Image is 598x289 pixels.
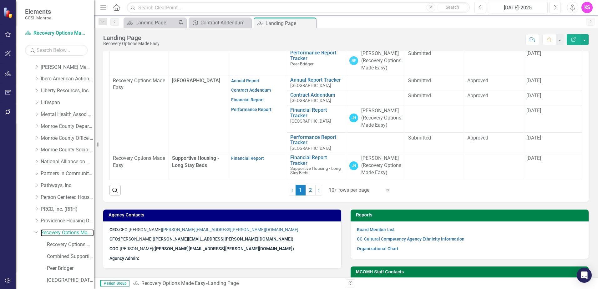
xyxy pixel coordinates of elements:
input: Search Below... [25,45,88,56]
a: Financial Report Tracker [290,155,343,166]
div: Open Intercom Messenger [577,268,592,283]
a: Combined Supportive Housing [47,253,94,260]
td: Double-Click to Edit [523,90,582,105]
td: Double-Click to Edit [464,132,523,153]
span: [DATE] [526,135,541,141]
a: Partners in Community Development [41,170,94,177]
h3: MCOMH Staff Contacts [356,270,585,274]
div: Landing Page [266,19,315,27]
div: Landing Page [103,34,160,41]
td: Double-Click to Edit [346,153,405,180]
a: Pathways, Inc. [41,182,94,189]
span: [DATE] [526,78,541,84]
td: Double-Click to Edit Right Click for Context Menu [287,132,346,153]
a: Ibero-American Action League, Inc. [41,75,94,83]
a: [GEOGRAPHIC_DATA] [47,277,94,284]
td: Double-Click to Edit Right Click for Context Menu [287,90,346,105]
strong: ([PERSON_NAME][EMAIL_ADDRESS][PERSON_NAME][DOMAIN_NAME]) [153,236,293,241]
td: Double-Click to Edit [110,153,169,180]
td: Double-Click to Edit [523,75,582,90]
a: Monroe County Office of Mental Health [41,135,94,142]
div: [PERSON_NAME] (Recovery Options Made Easy) [361,155,402,176]
p: Recovery Options Made Easy [113,77,165,92]
div: Recovery Options Made Easy [103,41,160,46]
a: [PERSON_NAME][EMAIL_ADDRESS][PERSON_NAME][DOMAIN_NAME] [162,227,298,232]
small: CCSI: Monroe [25,15,51,20]
a: Annual Report Tracker [290,77,343,83]
td: Double-Click to Edit [346,75,405,90]
span: Elements [25,8,51,15]
div: JH [349,114,358,122]
span: [DATE] [526,155,541,161]
a: National Alliance on Mental Illness [41,158,94,165]
span: [GEOGRAPHIC_DATA] [290,98,331,103]
div: Contract Addendum [200,19,250,27]
td: Double-Click to Edit [464,48,523,75]
span: [GEOGRAPHIC_DATA] [290,83,331,88]
span: › [318,187,320,193]
td: Double-Click to Edit [228,75,287,153]
td: Double-Click to Edit [346,48,405,75]
a: Financial Report [231,97,264,102]
td: Double-Click to Edit [405,132,464,153]
td: Double-Click to Edit [523,153,582,180]
button: KS [581,2,593,13]
span: [GEOGRAPHIC_DATA] [172,78,220,84]
span: [PERSON_NAME] [119,236,153,241]
a: Peer Bridger [47,265,94,272]
a: Providence Housing Development Corporation [41,217,94,225]
a: PRCD, Inc. (RRH) [41,206,94,213]
span: Assign Group [100,280,129,286]
span: Submitted [408,78,431,84]
a: 2 [306,185,316,195]
td: Double-Click to Edit [464,105,523,133]
td: Double-Click to Edit [464,90,523,105]
span: [PERSON_NAME] [120,246,294,251]
strong: CEO: [109,227,119,232]
td: Double-Click to Edit Right Click for Context Menu [287,105,346,133]
div: Landing Page [135,19,177,27]
a: Board Member List [357,227,395,232]
td: Double-Click to Edit [464,75,523,90]
span: [GEOGRAPHIC_DATA] [290,119,331,124]
a: Mental Health Association [41,111,94,118]
p: Recovery Options Made Easy [113,155,165,169]
span: Submitted [408,93,431,99]
a: Organizational Chart [357,246,398,251]
strong: COO: [109,246,120,251]
span: Submitted [408,135,431,141]
a: Person Centered Housing Options, Inc. [41,194,94,201]
h3: Agency Contacts [109,213,338,217]
div: JH [349,161,358,170]
td: Double-Click to Edit [405,75,464,90]
td: Double-Click to Edit [523,132,582,153]
span: Submitted [408,50,431,56]
a: Performance Report [231,107,271,112]
td: Double-Click to Edit [405,48,464,75]
span: Supportive Housing - Long Stay Beds [172,155,219,168]
div: [PERSON_NAME] (Recovery Options Made Easy) [361,50,402,72]
a: Financial Report [231,156,264,161]
a: Performance Report Tracker [290,50,343,61]
span: Supportive Housing - Long Stay Beds [290,166,341,175]
strong: Agency Admin: [109,256,139,261]
a: Monroe County Department of Social Services [41,123,94,130]
span: ‹ [291,187,293,193]
a: Contract Addendum [231,88,271,93]
td: Double-Click to Edit [228,153,287,180]
a: [PERSON_NAME] Memorial Institute, Inc. [41,64,94,71]
div: NF [349,56,358,65]
td: Double-Click to Edit [405,105,464,133]
strong: CFO: [109,236,119,241]
span: Peer Bridger [290,61,314,66]
td: Double-Click to Edit [110,75,169,153]
a: Monroe County Socio-Legal Center [41,146,94,154]
td: Double-Click to Edit [346,90,405,105]
a: CC-Cultural Competency Agency Ethnicity Information [357,236,464,241]
td: Double-Click to Edit [405,90,464,105]
span: [DATE] [526,108,541,114]
td: Double-Click to Edit [346,105,405,133]
a: Performance Report Tracker [290,134,343,145]
span: Approved [467,78,488,84]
